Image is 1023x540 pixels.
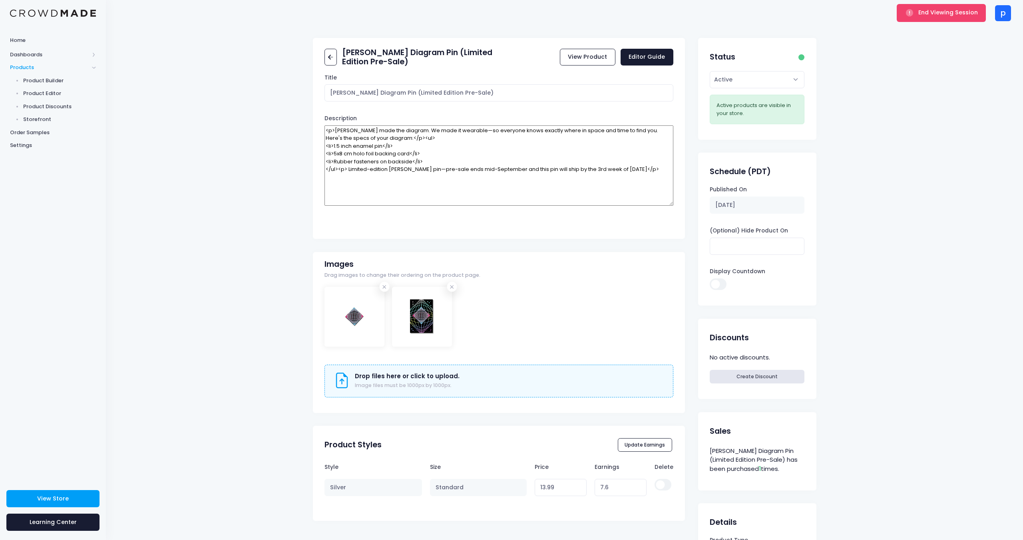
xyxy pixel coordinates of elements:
[324,74,337,82] label: Title
[651,459,673,475] th: Delete
[6,490,100,507] a: View Store
[710,427,731,436] h2: Sales
[710,352,804,363] div: No active discounts.
[897,4,986,22] button: End Viewing Session
[710,370,804,383] a: Create Discount
[324,272,480,279] span: Drag images to change their ordering on the product page.
[995,5,1011,21] div: p
[10,64,89,71] span: Products
[355,373,460,380] h3: Drop files here or click to upload.
[710,333,749,342] h2: Discounts
[447,282,457,292] span: Remove image
[716,101,798,117] div: Active products are visible in your store.
[426,459,531,475] th: Size
[10,36,96,44] span: Home
[10,141,96,149] span: Settings
[710,52,735,62] h2: Status
[710,268,765,276] label: Display Countdown
[618,438,672,452] button: Update Earnings
[324,260,354,269] h2: Images
[531,459,591,475] th: Price
[10,129,96,137] span: Order Samples
[37,494,69,502] span: View Store
[591,459,651,475] th: Earnings
[324,440,382,449] h2: Product Styles
[710,186,747,194] label: Published On
[23,89,96,97] span: Product Editor
[710,167,771,176] h2: Schedule (PDT)
[23,77,96,85] span: Product Builder
[560,49,615,66] a: View Product
[710,227,788,235] label: (Optional) Hide Product On
[759,465,761,473] span: 1
[10,10,96,17] img: Logo
[324,115,357,123] label: Description
[710,445,804,475] div: [PERSON_NAME] Diagram Pin (Limited Edition Pre-Sale) has been purchased times.
[710,518,737,527] h2: Details
[621,49,673,66] a: Editor Guide
[918,8,978,16] span: End Viewing Session
[10,51,89,59] span: Dashboards
[6,514,100,531] a: Learning Center
[23,115,96,123] span: Storefront
[324,459,426,475] th: Style
[355,382,452,389] span: Image files must be 1000px by 1000px.
[342,48,499,67] h2: [PERSON_NAME] Diagram Pin (Limited Edition Pre-Sale)
[23,103,96,111] span: Product Discounts
[324,125,673,206] textarea: <p>[PERSON_NAME] made the diagram. We made it wearable—so everyone knows exactly where in space a...
[30,518,77,526] span: Learning Center
[379,282,389,292] span: Remove image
